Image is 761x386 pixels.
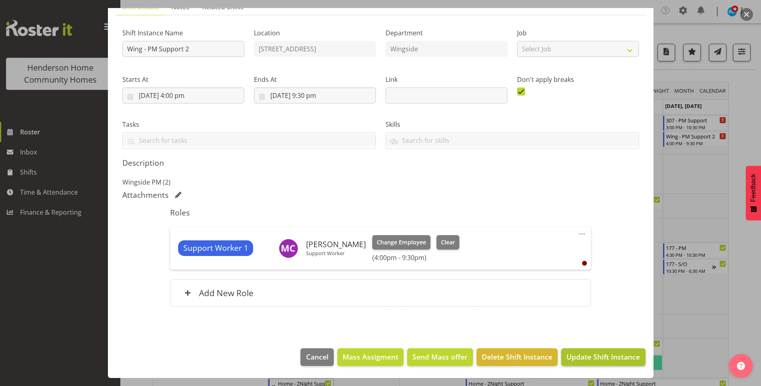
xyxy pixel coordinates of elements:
input: Search for tasks [123,134,375,146]
label: Shift Instance Name [122,28,244,38]
button: Clear [436,235,459,250]
label: Link [386,75,507,84]
p: Support Worker [306,250,366,256]
input: Click to select... [122,87,244,104]
h6: [PERSON_NAME] [306,240,366,249]
input: Search for skills [386,134,639,146]
p: Wingside PM (2) [122,177,639,187]
label: Job [517,28,639,38]
button: Change Employee [372,235,430,250]
span: Clear [441,238,455,247]
span: Update Shift Instance [566,351,640,362]
button: Cancel [300,348,333,366]
span: Delete Shift Instance [482,351,552,362]
img: miyoung-chung11631.jpg [279,239,298,258]
label: Department [386,28,507,38]
span: Mass Assigment [343,351,398,362]
span: Feedback [750,174,757,202]
label: Skills [386,120,639,129]
span: Support Worker 1 [183,242,248,254]
input: Click to select... [254,87,376,104]
input: Shift Instance Name [122,41,244,57]
span: Change Employee [377,238,426,247]
h6: Add New Role [199,288,254,298]
h6: (4:00pm - 9:30pm) [372,254,459,262]
label: Don't apply breaks [517,75,639,84]
button: Feedback - Show survey [746,166,761,220]
label: Tasks [122,120,376,129]
button: Delete Shift Instance [477,348,558,366]
div: User is clocked out [582,261,587,266]
span: Send Mass offer [412,351,468,362]
button: Send Mass offer [407,348,473,366]
button: Mass Assigment [337,348,404,366]
label: Location [254,28,376,38]
h5: Description [122,158,639,168]
h5: Attachments [122,190,168,200]
h5: Roles [170,208,591,217]
label: Ends At [254,75,376,84]
button: Update Shift Instance [561,348,645,366]
img: help-xxl-2.png [737,362,745,370]
label: Starts At [122,75,244,84]
span: Cancel [306,351,329,362]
